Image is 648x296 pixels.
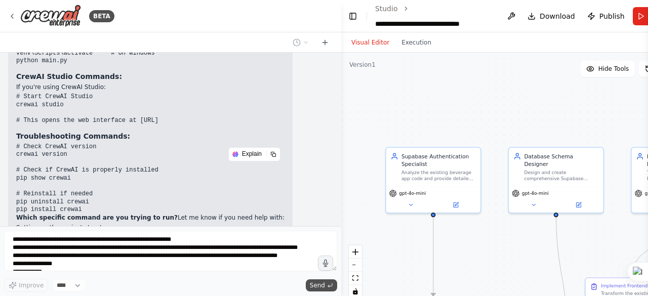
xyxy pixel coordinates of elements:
[347,9,358,23] button: Hide left sidebar
[524,152,598,167] div: Database Schema Designer
[375,4,495,29] nav: breadcrumb
[429,217,437,296] g: Edge from fee11bdf-898b-40de-bab1-e6683a76615b to f55dffbe-c0e1-446f-9d26-ccaeb843ea5d
[349,259,362,272] button: zoom out
[310,281,325,289] span: Send
[16,143,158,214] code: # Check CrewAI version crewai version # Check if CrewAI is properly installed pip show crewai # R...
[19,281,44,289] span: Improve
[395,36,437,49] button: Execution
[349,245,362,259] button: zoom in
[540,11,575,21] span: Download
[557,200,600,209] button: Open in side panel
[318,256,333,271] button: Click to speak your automation idea
[580,61,635,77] button: Hide Tools
[349,61,376,69] div: Version 1
[598,65,629,73] span: Hide Tools
[599,11,625,21] span: Publish
[401,152,476,167] div: Supabase Authentication Specialist
[289,36,313,49] button: Switch to previous chat
[16,72,122,80] strong: CrewAI Studio Commands:
[317,36,333,49] button: Start a new chat
[508,147,604,214] div: Database Schema DesignerDesign and create comprehensive Supabase database schema for the beverage...
[89,10,114,22] div: BETA
[523,7,579,25] button: Download
[522,190,549,196] span: gpt-4o-mini
[345,36,395,49] button: Visual Editor
[401,169,476,181] div: Analyze the existing beverage app code and provide detailed implementation guidance for integrati...
[434,200,477,209] button: Open in side panel
[375,5,398,13] a: Studio
[16,214,178,221] strong: Which specific command are you trying to run?
[16,132,130,140] strong: Troubleshooting Commands:
[16,214,285,222] p: Let me know if you need help with:
[583,7,629,25] button: Publish
[16,93,158,124] code: # Start CrewAI Studio crewai studio # This opens the web interface at [URL]
[306,279,337,291] button: Send
[385,147,481,214] div: Supabase Authentication SpecialistAnalyze the existing beverage app code and provide detailed imp...
[20,5,81,27] img: Logo
[16,224,285,232] li: Setting up the project structure
[4,279,48,292] button: Improve
[16,83,285,92] p: If you're using CrewAI Studio:
[349,272,362,285] button: fit view
[524,169,598,181] div: Design and create comprehensive Supabase database schema for the beverage tracking application, i...
[399,190,426,196] span: gpt-4o-mini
